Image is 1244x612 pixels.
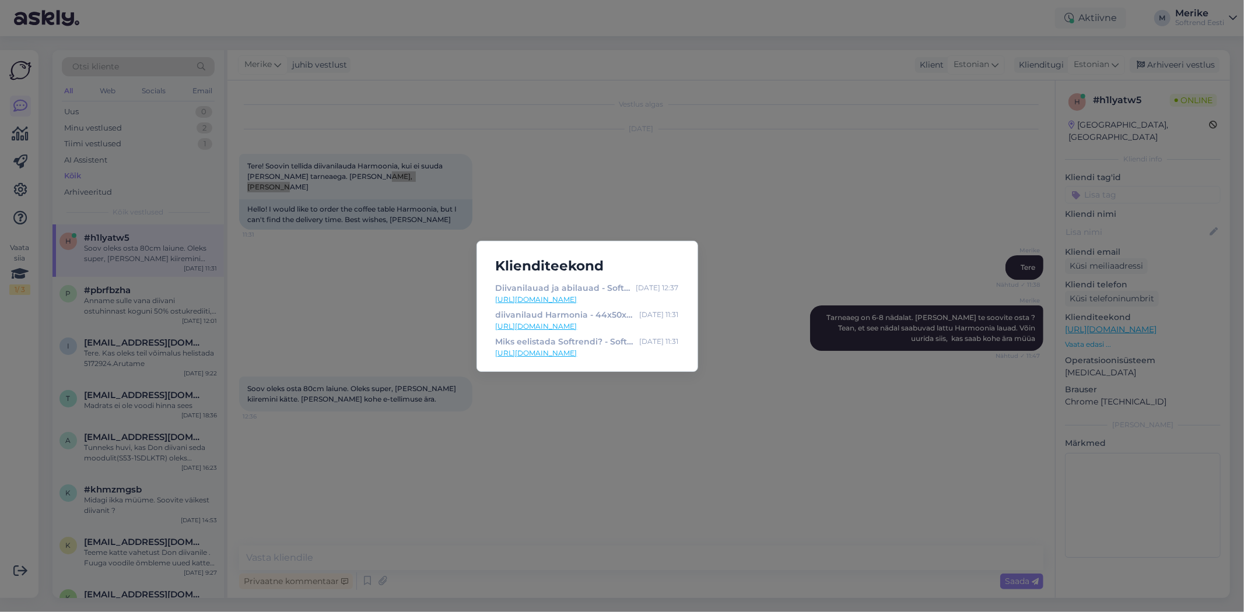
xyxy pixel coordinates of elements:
[496,348,679,358] a: [URL][DOMAIN_NAME]
[486,255,688,277] h5: Klienditeekond
[640,308,679,321] div: [DATE] 11:31
[636,282,679,294] div: [DATE] 12:37
[496,282,632,294] div: Diivanilauad ja abilauad - Softrend mööblipood
[496,335,635,348] div: Miks eelistada Softrendi? - Softrend
[496,308,635,321] div: diivanilaud Harmonia - 44x50x51cm - Softrend mööblipood
[640,335,679,348] div: [DATE] 11:31
[496,321,679,332] a: [URL][DOMAIN_NAME]
[496,294,679,305] a: [URL][DOMAIN_NAME]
